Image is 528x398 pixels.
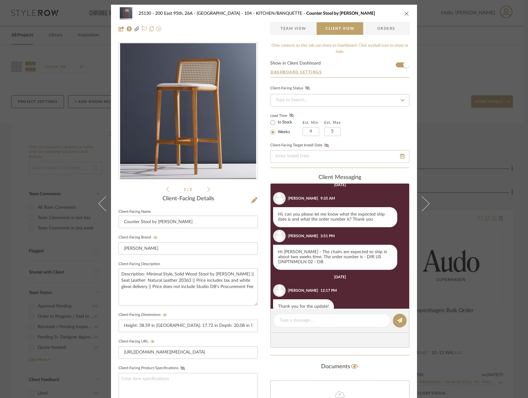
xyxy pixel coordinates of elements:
[270,85,312,92] div: Client-Facing Status
[119,216,258,228] input: Enter Client-Facing Item Name
[270,150,409,163] input: Enter Install Date
[277,120,292,125] label: In Stock
[119,366,187,370] label: Client-Facing Product Specifications
[119,196,258,202] div: Client-Facing Details
[273,284,286,297] img: user_avatar.png
[288,196,318,201] div: [PERSON_NAME]
[119,346,258,359] input: Enter item URL
[270,174,409,181] div: client Messaging
[320,288,337,293] div: 12:17 PM
[119,339,157,344] label: Client-Facing URL
[306,11,375,16] span: Counter Stool by [PERSON_NAME]
[273,192,286,205] img: user_avatar.png
[270,69,322,75] button: Dashboard Settings
[270,362,409,372] div: Documents
[273,245,397,270] div: Hi [PERSON_NAME] - The chairs are expected to ship in about two weeks time. The order number is -...
[322,143,331,148] button: Client-Facing Target Install Date
[404,11,409,16] button: close
[184,188,187,191] span: 1
[334,275,346,279] div: [DATE]
[139,11,244,16] span: 25130 - 200 East 95th, 26A - [GEOGRAPHIC_DATA]
[187,188,190,191] span: /
[148,339,157,344] button: Client-Facing URL
[119,313,169,317] label: Client-Facing Dimensions
[270,43,409,55] div: Only content on this tab can share to Dashboard. Click eyeball icon to show or hide.
[324,120,341,125] label: Est. Max
[119,235,160,240] label: Client-Facing Brand
[151,235,160,240] button: Client-Facing Brand
[119,43,257,179] div: 0
[303,120,319,125] label: Est. Min
[161,313,169,317] button: Client-Facing Dimensions
[119,263,160,266] label: Client-Facing Description
[287,113,296,119] button: Lead Time
[270,113,303,118] label: Lead Time
[178,366,187,370] button: Client-Facing Product Specifications
[277,129,290,135] label: Weeks
[244,11,306,16] span: 104 - KITCHEN/BANQUETTE
[270,118,303,136] mat-radio-group: Select item type
[320,233,335,239] div: 3:51 PM
[288,233,318,239] div: [PERSON_NAME]
[325,22,354,35] span: Client View
[119,7,134,20] img: 1d3c6a09-1640-4c2d-90a0-07782925b0a6_48x40.jpg
[370,22,402,35] span: Orders
[120,43,256,179] img: 1d3c6a09-1640-4c2d-90a0-07782925b0a6_436x436.jpg
[273,230,286,242] img: user_avatar.png
[273,207,397,227] div: Hi, can you please let me know what the expected ship date is and what the order number is? Thank...
[190,188,193,191] span: 5
[119,210,151,213] label: Client-Facing Name
[320,196,335,201] div: 9:35 AM
[288,288,318,293] div: [PERSON_NAME]
[270,94,409,107] input: Type to Search…
[334,183,346,187] div: [DATE]
[119,320,258,332] input: Enter item dimensions
[273,299,334,314] div: Thank you for the update!
[119,242,258,255] input: Enter Client-Facing Brand
[281,22,306,35] span: Team View
[270,143,331,148] label: Client-Facing Target Install Date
